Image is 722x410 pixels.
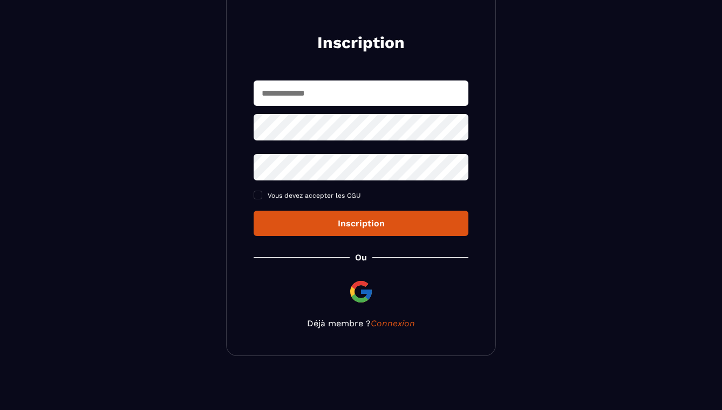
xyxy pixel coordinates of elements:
[254,211,468,236] button: Inscription
[355,252,367,263] p: Ou
[262,218,460,228] div: Inscription
[348,279,374,305] img: google
[267,32,455,53] h2: Inscription
[268,192,361,199] span: Vous devez accepter les CGU
[371,318,415,328] a: Connexion
[254,318,468,328] p: Déjà membre ?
